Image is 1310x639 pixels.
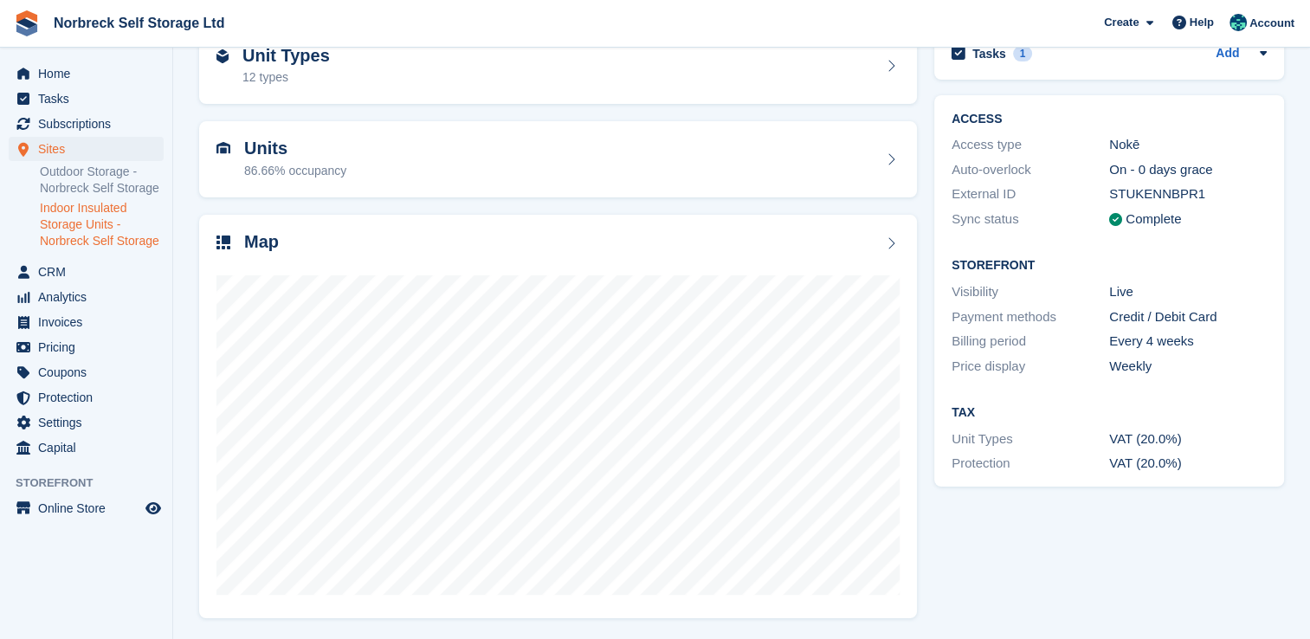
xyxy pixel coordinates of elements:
span: Storefront [16,474,172,492]
img: stora-icon-8386f47178a22dfd0bd8f6a31ec36ba5ce8667c1dd55bd0f319d3a0aa187defe.svg [14,10,40,36]
h2: Tasks [972,46,1006,61]
span: Online Store [38,496,142,520]
a: Map [199,215,917,619]
div: Visibility [952,282,1109,302]
div: VAT (20.0%) [1109,429,1267,449]
span: Capital [38,436,142,460]
a: menu [9,87,164,111]
h2: ACCESS [952,113,1267,126]
a: Indoor Insulated Storage Units - Norbreck Self Storage [40,200,164,249]
a: menu [9,61,164,86]
div: 12 types [242,68,330,87]
div: VAT (20.0%) [1109,454,1267,474]
div: Payment methods [952,307,1109,327]
div: External ID [952,184,1109,204]
h2: Tax [952,406,1267,420]
span: Subscriptions [38,112,142,136]
h2: Units [244,139,346,158]
span: Tasks [38,87,142,111]
span: CRM [38,260,142,284]
span: Coupons [38,360,142,384]
a: menu [9,385,164,410]
img: unit-icn-7be61d7bf1b0ce9d3e12c5938cc71ed9869f7b940bace4675aadf7bd6d80202e.svg [216,142,230,154]
div: Access type [952,135,1109,155]
div: 86.66% occupancy [244,162,346,180]
div: Unit Types [952,429,1109,449]
div: STUKENNBPR1 [1109,184,1267,204]
a: menu [9,410,164,435]
div: Sync status [952,210,1109,229]
div: 1 [1013,46,1033,61]
span: Home [38,61,142,86]
div: Billing period [952,332,1109,352]
a: menu [9,260,164,284]
span: Protection [38,385,142,410]
a: Outdoor Storage - Norbreck Self Storage [40,164,164,197]
a: menu [9,360,164,384]
a: menu [9,496,164,520]
a: menu [9,137,164,161]
a: Unit Types 12 types [199,29,917,105]
div: Live [1109,282,1267,302]
a: Preview store [143,498,164,519]
div: Every 4 weeks [1109,332,1267,352]
a: Norbreck Self Storage Ltd [47,9,231,37]
img: unit-type-icn-2b2737a686de81e16bb02015468b77c625bbabd49415b5ef34ead5e3b44a266d.svg [216,49,229,63]
span: Account [1249,15,1294,32]
span: Help [1190,14,1214,31]
h2: Map [244,232,279,252]
h2: Unit Types [242,46,330,66]
img: map-icn-33ee37083ee616e46c38cad1a60f524a97daa1e2b2c8c0bc3eb3415660979fc1.svg [216,236,230,249]
div: Complete [1126,210,1181,229]
span: Settings [38,410,142,435]
a: menu [9,310,164,334]
a: menu [9,285,164,309]
h2: Storefront [952,259,1267,273]
a: Add [1216,44,1239,64]
div: On - 0 days grace [1109,160,1267,180]
div: Credit / Debit Card [1109,307,1267,327]
span: Analytics [38,285,142,309]
img: Sally King [1229,14,1247,31]
span: Create [1104,14,1139,31]
span: Invoices [38,310,142,334]
div: Weekly [1109,357,1267,377]
div: Protection [952,454,1109,474]
a: menu [9,112,164,136]
a: Units 86.66% occupancy [199,121,917,197]
div: Auto-overlock [952,160,1109,180]
span: Pricing [38,335,142,359]
div: Nokē [1109,135,1267,155]
span: Sites [38,137,142,161]
a: menu [9,436,164,460]
div: Price display [952,357,1109,377]
a: menu [9,335,164,359]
